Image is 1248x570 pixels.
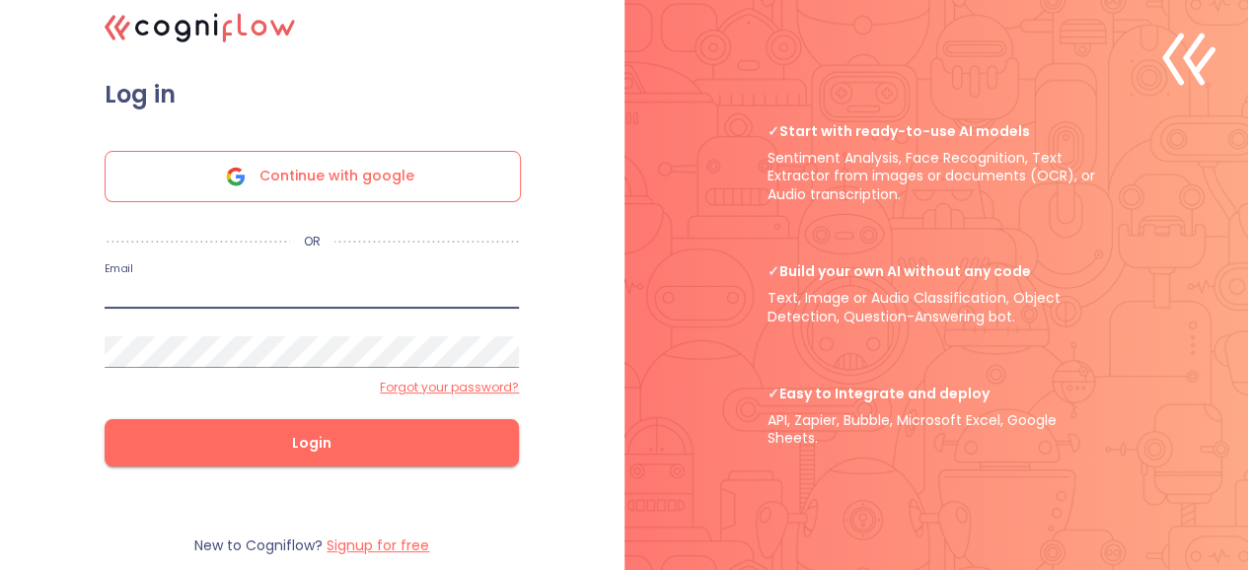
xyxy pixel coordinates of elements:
[768,121,779,141] b: ✓
[768,385,1106,448] p: API, Zapier, Bubble, Microsoft Excel, Google Sheets.
[768,122,1106,141] span: Start with ready-to-use AI models
[105,80,519,109] span: Log in
[259,152,414,201] span: Continue with google
[768,261,779,281] b: ✓
[136,431,487,456] span: Login
[768,385,1106,403] span: Easy to Integrate and deploy
[768,384,779,403] b: ✓
[105,151,521,202] div: Continue with google
[105,419,519,466] button: Login
[768,262,1106,281] span: Build your own AI without any code
[290,234,334,249] p: OR
[768,262,1106,325] p: Text, Image or Audio Classification, Object Detection, Question-Answering bot.
[768,122,1106,203] p: Sentiment Analysis, Face Recognition, Text Extractor from images or documents (OCR), or Audio tra...
[327,535,429,555] label: Signup for free
[380,380,519,395] label: Forgot your password?
[194,536,429,555] p: New to Cogniflow?
[105,263,132,274] label: Email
